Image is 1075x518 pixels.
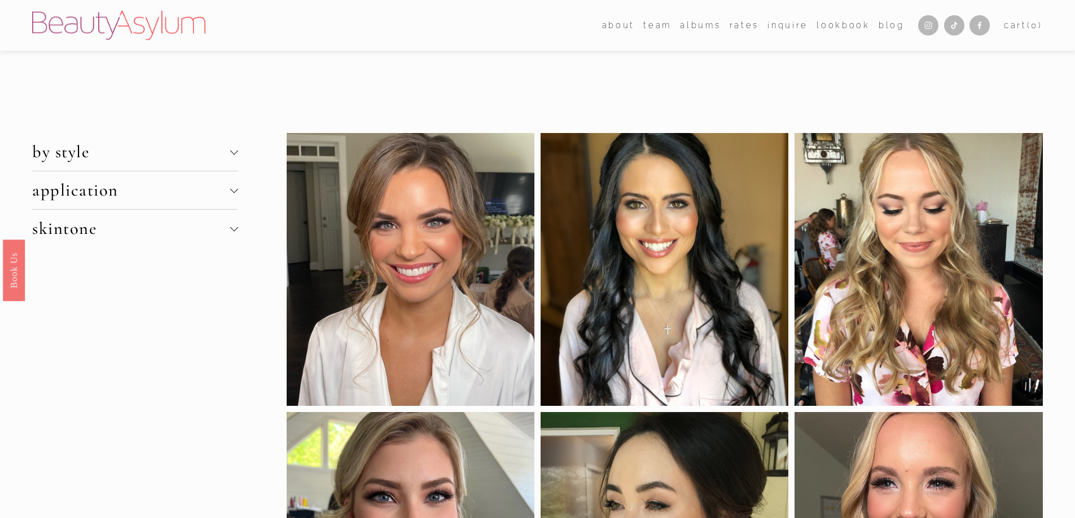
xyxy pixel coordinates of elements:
[879,17,905,33] a: Blog
[1031,20,1038,30] span: 0
[643,18,672,33] span: team
[32,180,230,201] span: application
[643,17,672,33] a: folder dropdown
[817,17,870,33] a: Lookbook
[969,15,990,36] a: Facebook
[32,11,205,40] img: Beauty Asylum | Bridal Hair &amp; Makeup Charlotte &amp; Atlanta
[680,17,721,33] a: albums
[32,141,230,162] span: by style
[3,239,25,300] a: Book Us
[32,218,230,239] span: skintone
[602,17,635,33] a: folder dropdown
[1027,20,1043,30] span: ( )
[730,17,759,33] a: Rates
[944,15,964,36] a: TikTok
[767,17,808,33] a: Inquire
[918,15,938,36] a: Instagram
[32,171,238,209] button: application
[1004,18,1043,33] a: 0 items in cart
[32,210,238,247] button: skintone
[32,133,238,171] button: by style
[602,18,635,33] span: about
